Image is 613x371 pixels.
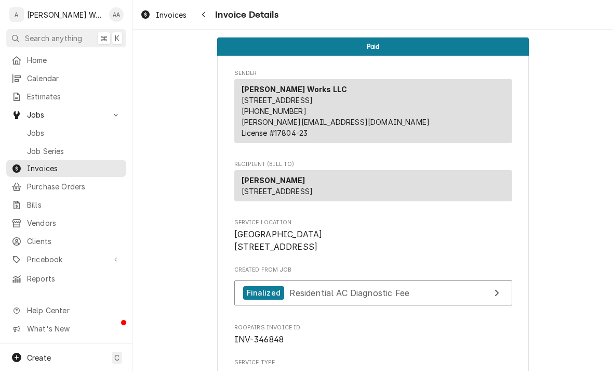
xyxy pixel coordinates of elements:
[234,219,512,253] div: Service Location
[234,160,512,169] span: Recipient (Bill To)
[243,286,284,300] div: Finalized
[27,273,121,284] span: Reports
[242,107,306,116] a: [PHONE_NUMBER]
[234,324,512,332] span: Roopairs Invoice ID
[234,170,512,201] div: Recipient (Bill To)
[156,9,186,20] span: Invoices
[6,320,126,337] a: Go to What's New
[234,69,512,148] div: Invoice Sender
[115,33,119,44] span: K
[27,305,120,316] span: Help Center
[114,352,119,363] span: C
[242,187,313,196] span: [STREET_ADDRESS]
[27,9,103,20] div: [PERSON_NAME] Works LLC
[6,251,126,268] a: Go to Pricebook
[109,7,124,22] div: AA
[289,287,409,298] span: Residential AC Diagnostic Fee
[6,29,126,47] button: Search anything⌘K
[234,69,512,78] span: Sender
[234,160,512,206] div: Invoice Recipient
[27,199,121,210] span: Bills
[9,7,24,22] div: A
[234,228,512,253] span: Service Location
[6,233,126,250] a: Clients
[27,55,121,66] span: Home
[100,33,108,44] span: ⌘
[27,73,121,84] span: Calendar
[212,8,278,22] span: Invoice Details
[27,163,121,174] span: Invoices
[27,181,121,192] span: Purchase Orders
[217,37,529,56] div: Status
[6,196,126,213] a: Bills
[27,218,121,228] span: Vendors
[27,353,51,362] span: Create
[6,270,126,287] a: Reports
[109,7,124,22] div: Aaron Anderson's Avatar
[234,266,512,274] span: Created From Job
[234,79,512,143] div: Sender
[195,6,212,23] button: Navigate back
[6,160,126,177] a: Invoices
[27,127,121,138] span: Jobs
[27,109,105,120] span: Jobs
[136,6,191,23] a: Invoices
[27,323,120,334] span: What's New
[6,106,126,123] a: Go to Jobs
[6,124,126,142] a: Jobs
[242,129,308,137] span: License # 17804-23
[242,96,313,105] span: [STREET_ADDRESS]
[234,79,512,147] div: Sender
[6,88,126,105] a: Estimates
[27,146,121,157] span: Job Series
[242,176,305,185] strong: [PERSON_NAME]
[234,219,512,227] span: Service Location
[6,70,126,87] a: Calendar
[234,334,512,346] span: Roopairs Invoice ID
[242,85,348,94] strong: [PERSON_NAME] Works LLC
[27,254,105,265] span: Pricebook
[234,170,512,206] div: Recipient (Bill To)
[234,229,323,252] span: [GEOGRAPHIC_DATA] [STREET_ADDRESS]
[6,52,126,69] a: Home
[234,324,512,346] div: Roopairs Invoice ID
[234,359,512,367] span: Service Type
[234,335,284,344] span: INV-346848
[6,143,126,160] a: Job Series
[6,214,126,232] a: Vendors
[242,118,430,126] a: [PERSON_NAME][EMAIL_ADDRESS][DOMAIN_NAME]
[234,280,512,306] a: View Job
[27,91,121,102] span: Estimates
[6,302,126,319] a: Go to Help Center
[367,43,380,50] span: Paid
[25,33,82,44] span: Search anything
[27,236,121,247] span: Clients
[234,266,512,311] div: Created From Job
[6,178,126,195] a: Purchase Orders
